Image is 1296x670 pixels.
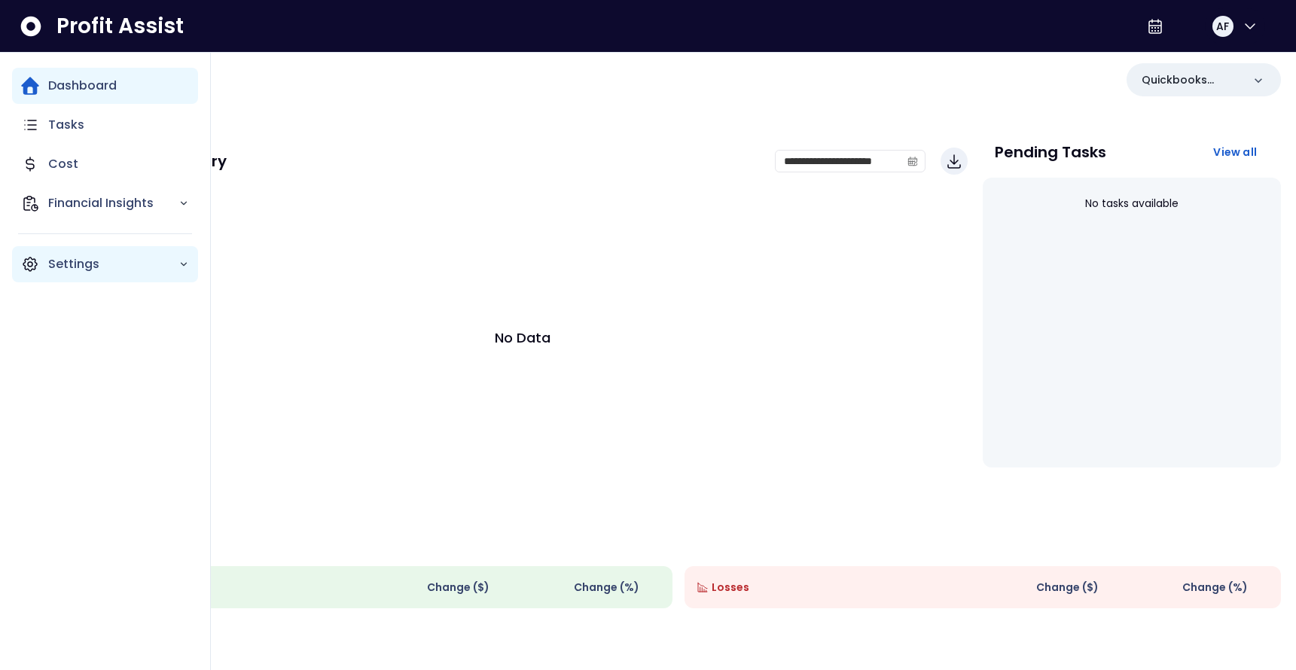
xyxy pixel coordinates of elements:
[48,194,178,212] p: Financial Insights
[1201,139,1269,166] button: View all
[1142,72,1242,88] p: Quickbooks Online
[1182,580,1248,595] span: Change (%)
[712,580,749,595] span: Losses
[48,77,117,95] p: Dashboard
[48,255,178,273] p: Settings
[941,148,968,175] button: Download
[495,327,550,348] p: No Data
[1213,145,1257,160] span: View all
[75,533,1281,548] p: Wins & Losses
[48,116,84,134] p: Tasks
[427,580,489,595] span: Change ( $ )
[1216,19,1229,34] span: AF
[574,580,639,595] span: Change (%)
[1036,580,1099,595] span: Change ( $ )
[48,155,78,173] p: Cost
[995,184,1269,224] div: No tasks available
[995,145,1106,160] p: Pending Tasks
[56,13,184,40] span: Profit Assist
[907,156,918,166] svg: calendar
